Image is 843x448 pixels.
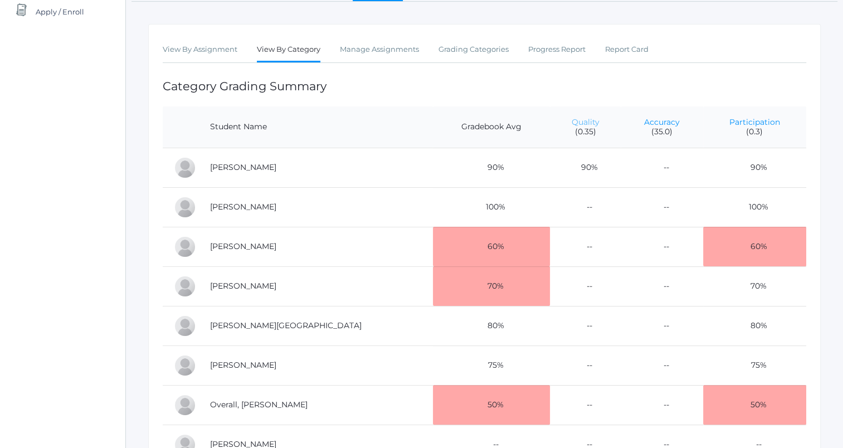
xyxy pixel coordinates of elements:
a: Manage Assignments [340,38,419,61]
td: -- [621,187,703,227]
td: -- [550,227,621,266]
td: -- [550,385,621,425]
a: [PERSON_NAME] [210,162,276,172]
th: Gradebook Avg [433,106,550,148]
td: 80% [433,306,550,345]
td: 100% [433,187,550,227]
td: -- [621,345,703,385]
td: -- [550,187,621,227]
a: View By Category [257,38,320,62]
span: (0.3) [714,127,795,137]
span: (0.35) [561,127,610,137]
td: 100% [703,187,806,227]
td: 75% [703,345,806,385]
td: 90% [433,148,550,187]
td: 50% [433,385,550,425]
a: Progress Report [528,38,586,61]
a: Accuracy [644,117,680,127]
td: -- [621,306,703,345]
td: -- [621,266,703,306]
a: Quality [572,117,600,127]
a: [PERSON_NAME] [210,202,276,212]
div: Marissa Myers [174,354,196,377]
a: View By Assignment [163,38,237,61]
a: Overall, [PERSON_NAME] [210,400,308,410]
span: (35.0) [632,127,691,137]
a: [PERSON_NAME] [210,360,276,370]
td: -- [550,266,621,306]
td: 60% [433,227,550,266]
td: 70% [703,266,806,306]
a: [PERSON_NAME][GEOGRAPHIC_DATA] [210,320,362,330]
td: 75% [433,345,550,385]
div: Rachel Hayton [174,275,196,298]
a: Grading Categories [438,38,509,61]
td: -- [550,345,621,385]
span: Apply / Enroll [36,1,84,23]
div: Chris Overall [174,394,196,416]
td: 90% [703,148,806,187]
td: 80% [703,306,806,345]
td: 90% [550,148,621,187]
td: 70% [433,266,550,306]
td: -- [621,385,703,425]
div: LaRae Erner [174,236,196,258]
a: [PERSON_NAME] [210,241,276,251]
td: 60% [703,227,806,266]
a: Report Card [605,38,649,61]
td: 50% [703,385,806,425]
td: -- [621,227,703,266]
div: Eva Carr [174,196,196,218]
th: Student Name [199,106,433,148]
div: Pierce Brozek [174,157,196,179]
a: [PERSON_NAME] [210,281,276,291]
h1: Category Grading Summary [163,80,806,92]
td: -- [550,306,621,345]
td: -- [621,148,703,187]
a: Participation [729,117,780,127]
div: Austin Hill [174,315,196,337]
